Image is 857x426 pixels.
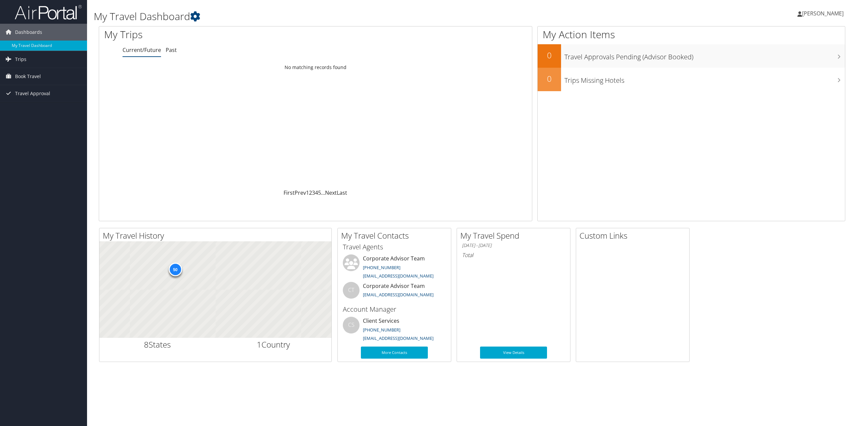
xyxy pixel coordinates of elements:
h2: Country [221,339,327,350]
a: Prev [295,189,306,196]
a: [PERSON_NAME] [797,3,850,23]
h2: My Travel History [103,230,331,241]
div: CT [343,282,360,299]
h3: Trips Missing Hotels [564,72,845,85]
a: [EMAIL_ADDRESS][DOMAIN_NAME] [363,273,434,279]
span: Dashboards [15,24,42,41]
h2: 0 [538,50,561,61]
a: 4 [315,189,318,196]
li: Corporate Advisor Team [339,254,449,282]
a: [EMAIL_ADDRESS][DOMAIN_NAME] [363,292,434,298]
span: Trips [15,51,26,68]
h3: Travel Agents [343,242,446,252]
a: Last [337,189,347,196]
a: 0Travel Approvals Pending (Advisor Booked) [538,44,845,68]
span: … [321,189,325,196]
a: Next [325,189,337,196]
a: More Contacts [361,347,428,359]
h1: My Action Items [538,27,845,42]
a: 3 [312,189,315,196]
a: 1 [306,189,309,196]
li: Corporate Advisor Team [339,282,449,304]
div: 50 [168,262,182,276]
a: Current/Future [123,46,161,54]
li: Client Services [339,317,449,344]
a: First [284,189,295,196]
a: [EMAIL_ADDRESS][DOMAIN_NAME] [363,335,434,341]
h6: [DATE] - [DATE] [462,242,565,249]
h2: States [104,339,211,350]
span: [PERSON_NAME] [802,10,844,17]
a: 5 [318,189,321,196]
a: 2 [309,189,312,196]
h3: Travel Approvals Pending (Advisor Booked) [564,49,845,62]
span: 1 [257,339,261,350]
a: [PHONE_NUMBER] [363,327,400,333]
h2: Custom Links [579,230,689,241]
h2: 0 [538,73,561,84]
h2: My Travel Spend [460,230,570,241]
span: Travel Approval [15,85,50,102]
span: 8 [144,339,149,350]
td: No matching records found [99,61,532,73]
h2: My Travel Contacts [341,230,451,241]
div: CS [343,317,360,333]
img: airportal-logo.png [15,4,82,20]
h6: Total [462,251,565,259]
span: Book Travel [15,68,41,85]
a: Past [166,46,177,54]
a: 0Trips Missing Hotels [538,68,845,91]
a: [PHONE_NUMBER] [363,264,400,270]
h1: My Travel Dashboard [94,9,598,23]
h1: My Trips [104,27,346,42]
a: View Details [480,347,547,359]
h3: Account Manager [343,305,446,314]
